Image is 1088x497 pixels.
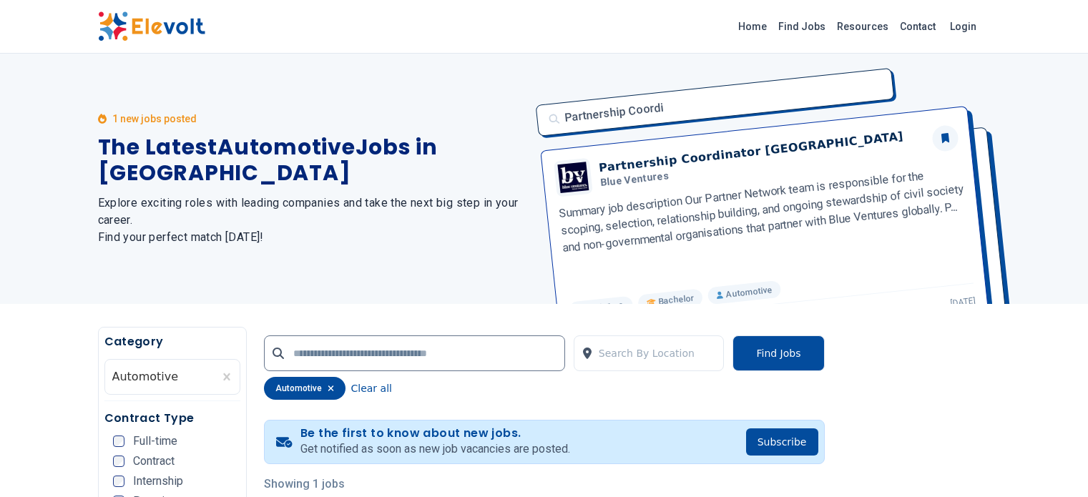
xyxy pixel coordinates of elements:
[300,441,570,458] p: Get notified as soon as new job vacancies are posted.
[113,436,124,447] input: Full-time
[104,333,240,350] h5: Category
[941,12,985,41] a: Login
[133,436,177,447] span: Full-time
[113,476,124,487] input: Internship
[732,15,773,38] a: Home
[831,15,894,38] a: Resources
[113,456,124,467] input: Contract
[112,112,197,126] p: 1 new jobs posted
[264,377,345,400] div: automotive
[773,15,831,38] a: Find Jobs
[732,335,824,371] button: Find Jobs
[98,11,205,41] img: Elevolt
[894,15,941,38] a: Contact
[133,476,183,487] span: Internship
[98,195,527,246] h2: Explore exciting roles with leading companies and take the next big step in your career. Find you...
[104,410,240,427] h5: Contract Type
[264,476,825,493] p: Showing 1 jobs
[300,426,570,441] h4: Be the first to know about new jobs.
[98,134,527,186] h1: The Latest Automotive Jobs in [GEOGRAPHIC_DATA]
[351,377,392,400] button: Clear all
[746,428,818,456] button: Subscribe
[133,456,175,467] span: Contract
